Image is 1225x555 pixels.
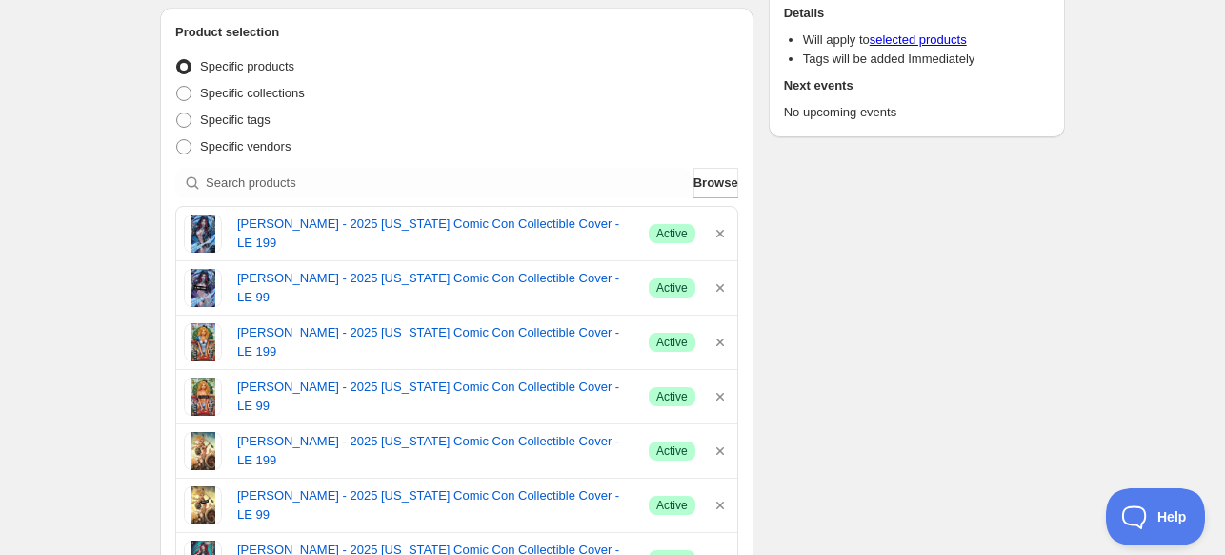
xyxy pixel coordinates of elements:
[656,389,688,404] span: Active
[784,103,1050,122] p: No upcoming events
[200,139,291,154] span: Specific vendors
[693,174,738,193] span: Browse
[656,226,688,241] span: Active
[656,443,688,459] span: Active
[200,113,271,127] span: Specific tags
[237,486,633,524] a: [PERSON_NAME] - 2025 [US_STATE] Comic Con Collectible Cover - LE 99
[656,280,688,296] span: Active
[656,335,688,350] span: Active
[784,4,1050,23] h2: Details
[1106,488,1206,545] iframe: Toggle Customer Support
[237,215,633,253] a: [PERSON_NAME] - 2025 [US_STATE] Comic Con Collectible Cover - LE 199
[206,168,690,198] input: Search products
[693,168,738,198] button: Browse
[200,59,294,73] span: Specific products
[237,432,633,470] a: [PERSON_NAME] - 2025 [US_STATE] Comic Con Collectible Cover - LE 199
[200,86,305,100] span: Specific collections
[175,23,738,42] h2: Product selection
[237,323,633,361] a: [PERSON_NAME] - 2025 [US_STATE] Comic Con Collectible Cover - LE 199
[237,378,633,416] a: [PERSON_NAME] - 2025 [US_STATE] Comic Con Collectible Cover - LE 99
[784,76,1050,95] h2: Next events
[803,31,1050,50] li: Will apply to
[656,498,688,513] span: Active
[803,50,1050,69] li: Tags will be added Immediately
[237,269,633,307] a: [PERSON_NAME] - 2025 [US_STATE] Comic Con Collectible Cover - LE 99
[870,32,967,47] a: selected products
